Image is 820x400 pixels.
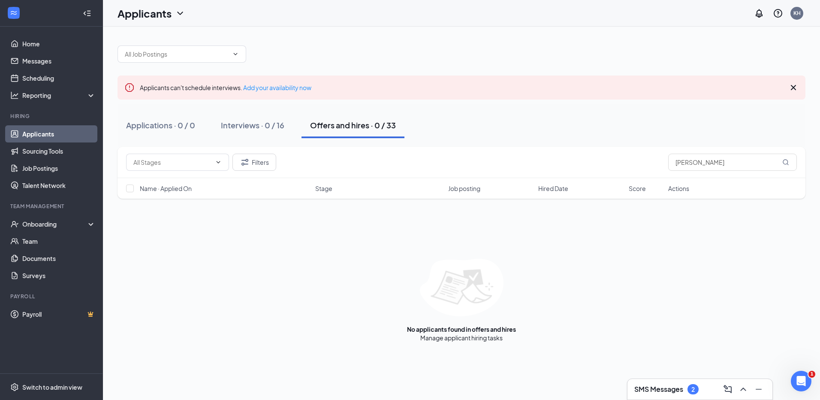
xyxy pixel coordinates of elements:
[10,203,94,210] div: Team Management
[140,184,192,193] span: Name · Applied On
[22,250,96,267] a: Documents
[754,384,764,394] svg: Minimize
[22,125,96,142] a: Applicants
[407,325,516,333] div: No applicants found in offers and hires
[10,91,19,100] svg: Analysis
[125,49,229,59] input: All Job Postings
[9,9,18,17] svg: WorkstreamLogo
[232,51,239,58] svg: ChevronDown
[175,8,185,18] svg: ChevronDown
[22,35,96,52] a: Home
[133,158,211,167] input: All Stages
[448,184,480,193] span: Job posting
[22,52,96,70] a: Messages
[22,220,88,228] div: Onboarding
[22,160,96,177] a: Job Postings
[22,233,96,250] a: Team
[808,371,815,378] span: 1
[721,382,735,396] button: ComposeMessage
[723,384,733,394] svg: ComposeMessage
[634,385,683,394] h3: SMS Messages
[10,220,19,228] svg: UserCheck
[215,159,222,166] svg: ChevronDown
[232,154,276,171] button: Filter Filters
[310,120,396,130] div: Offers and hires · 0 / 33
[22,383,82,391] div: Switch to admin view
[629,184,646,193] span: Score
[538,184,568,193] span: Hired Date
[752,382,766,396] button: Minimize
[782,159,789,166] svg: MagnifyingGlass
[420,259,503,316] img: empty-state
[83,9,91,18] svg: Collapse
[420,333,503,342] div: Manage applicant hiring tasks
[315,184,332,193] span: Stage
[140,84,311,91] span: Applicants can't schedule interviews.
[22,306,96,323] a: PayrollCrown
[10,383,19,391] svg: Settings
[738,384,748,394] svg: ChevronUp
[243,84,311,91] a: Add your availability now
[773,8,783,18] svg: QuestionInfo
[126,120,195,130] div: Applications · 0 / 0
[22,142,96,160] a: Sourcing Tools
[791,371,811,391] iframe: Intercom live chat
[240,157,250,167] svg: Filter
[10,293,94,300] div: Payroll
[221,120,284,130] div: Interviews · 0 / 16
[793,9,801,17] div: KH
[736,382,750,396] button: ChevronUp
[668,154,797,171] input: Search in offers and hires
[10,112,94,120] div: Hiring
[691,386,695,393] div: 2
[788,82,799,93] svg: Cross
[22,177,96,194] a: Talent Network
[124,82,135,93] svg: Error
[118,6,172,21] h1: Applicants
[754,8,764,18] svg: Notifications
[22,91,96,100] div: Reporting
[22,70,96,87] a: Scheduling
[668,184,689,193] span: Actions
[22,267,96,284] a: Surveys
